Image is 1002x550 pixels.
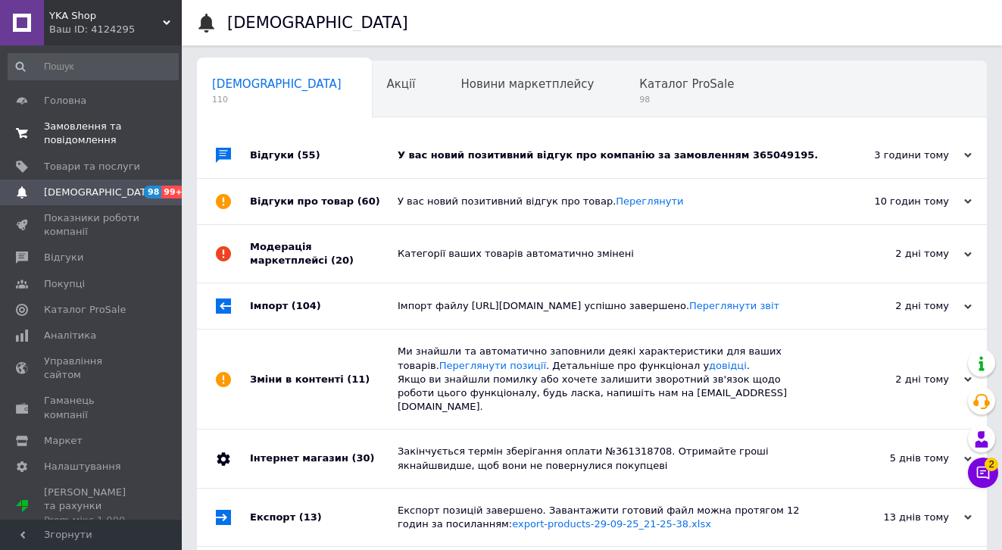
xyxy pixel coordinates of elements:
[44,251,83,264] span: Відгуки
[250,330,398,429] div: Зміни в контенті
[347,373,370,385] span: (11)
[709,360,747,371] a: довідці
[460,77,594,91] span: Новини маркетплейсу
[44,394,140,421] span: Гаманець компанії
[44,486,140,527] span: [PERSON_NAME] та рахунки
[250,430,398,487] div: Інтернет магазин
[820,452,972,465] div: 5 днів тому
[44,460,121,473] span: Налаштування
[398,445,820,472] div: Закінчується термін зберігання оплати №361318708. Отримайте гроші якнайшвидше, щоб вони не поверн...
[820,195,972,208] div: 10 годин тому
[227,14,408,32] h1: [DEMOGRAPHIC_DATA]
[44,355,140,382] span: Управління сайтом
[439,360,546,371] a: Переглянути позиції
[985,458,998,471] span: 2
[44,329,96,342] span: Аналітика
[44,186,156,199] span: [DEMOGRAPHIC_DATA]
[44,94,86,108] span: Головна
[292,300,321,311] span: (104)
[820,247,972,261] div: 2 дні тому
[968,458,998,488] button: Чат з покупцем2
[357,195,380,207] span: (60)
[298,149,320,161] span: (55)
[212,77,342,91] span: [DEMOGRAPHIC_DATA]
[250,179,398,224] div: Відгуки про товар
[250,225,398,283] div: Модерація маркетплейсі
[250,283,398,329] div: Імпорт
[351,452,374,464] span: (30)
[639,77,734,91] span: Каталог ProSale
[689,300,779,311] a: Переглянути звіт
[299,511,322,523] span: (13)
[44,434,83,448] span: Маркет
[398,148,820,162] div: У вас новий позитивний відгук про компанію за замовленням 365049195.
[44,303,126,317] span: Каталог ProSale
[44,120,140,147] span: Замовлення та повідомлення
[161,186,186,198] span: 99+
[44,160,140,173] span: Товари та послуги
[44,211,140,239] span: Показники роботи компанії
[44,514,140,527] div: Prom мікс 1 000
[144,186,161,198] span: 98
[820,148,972,162] div: 3 години тому
[250,489,398,546] div: Експорт
[387,77,416,91] span: Акції
[512,518,711,530] a: export-products-29-09-25_21-25-38.xlsx
[820,373,972,386] div: 2 дні тому
[398,195,820,208] div: У вас новий позитивний відгук про товар.
[212,94,342,105] span: 110
[820,299,972,313] div: 2 дні тому
[49,9,163,23] span: YKA Shop
[250,133,398,178] div: Відгуки
[639,94,734,105] span: 98
[44,277,85,291] span: Покупці
[398,299,820,313] div: Імпорт файлу [URL][DOMAIN_NAME] успішно завершено.
[820,511,972,524] div: 13 днів тому
[8,53,179,80] input: Пошук
[398,504,820,531] div: Експорт позицій завершено. Завантажити готовий файл можна протягом 12 годин за посиланням:
[331,255,354,266] span: (20)
[398,345,820,414] div: Ми знайшли та автоматично заповнили деякі характеристики для ваших товарів. . Детальніше про функ...
[616,195,683,207] a: Переглянути
[398,247,820,261] div: Категорії ваших товарів автоматично змінені
[49,23,182,36] div: Ваш ID: 4124295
